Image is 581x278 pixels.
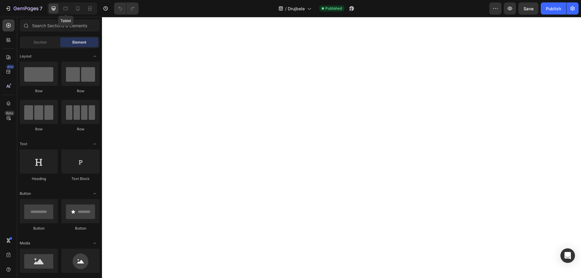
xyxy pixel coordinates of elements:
[5,111,15,116] div: Beta
[546,5,561,12] div: Publish
[61,176,100,182] div: Text Block
[61,88,100,94] div: Row
[40,5,42,12] p: 7
[102,17,581,278] iframe: Design area
[288,5,305,12] span: Drujbele
[20,54,31,59] span: Layout
[20,226,58,231] div: Button
[61,126,100,132] div: Row
[72,40,86,45] span: Element
[20,88,58,94] div: Row
[20,240,30,246] span: Media
[61,226,100,231] div: Button
[20,176,58,182] div: Heading
[20,19,100,31] input: Search Sections & Elements
[90,238,100,248] span: Toggle open
[20,141,27,147] span: Text
[2,2,45,15] button: 7
[560,248,575,263] div: Open Intercom Messenger
[20,126,58,132] div: Row
[325,6,342,11] span: Published
[34,40,47,45] span: Section
[114,2,139,15] div: Undo/Redo
[518,2,538,15] button: Save
[6,64,15,69] div: 450
[285,5,287,12] span: /
[541,2,566,15] button: Publish
[90,189,100,198] span: Toggle open
[524,6,533,11] span: Save
[90,139,100,149] span: Toggle open
[90,51,100,61] span: Toggle open
[20,191,31,196] span: Button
